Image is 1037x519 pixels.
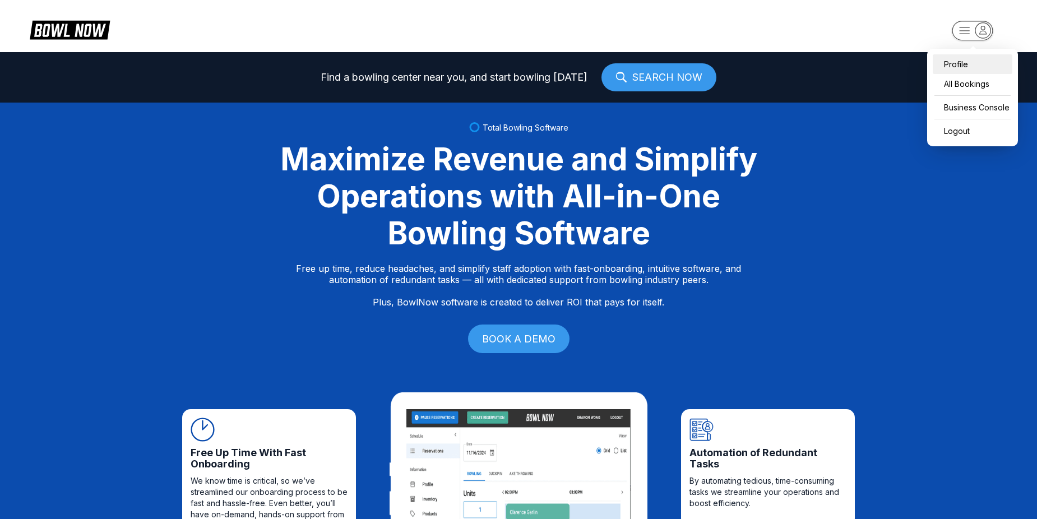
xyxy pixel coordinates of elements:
a: Business Console [933,98,1012,117]
span: Find a bowling center near you, and start bowling [DATE] [321,72,587,83]
span: By automating tedious, time-consuming tasks we streamline your operations and boost efficiency. [689,475,846,509]
a: Profile [933,54,1012,74]
a: All Bookings [933,74,1012,94]
div: Maximize Revenue and Simplify Operations with All-in-One Bowling Software [266,141,771,252]
span: Total Bowling Software [483,123,568,132]
a: BOOK A DEMO [468,325,570,353]
p: Free up time, reduce headaches, and simplify staff adoption with fast-onboarding, intuitive softw... [296,263,741,308]
button: Logout [933,121,973,141]
a: SEARCH NOW [601,63,716,91]
span: Free Up Time With Fast Onboarding [191,447,348,470]
span: Automation of Redundant Tasks [689,447,846,470]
